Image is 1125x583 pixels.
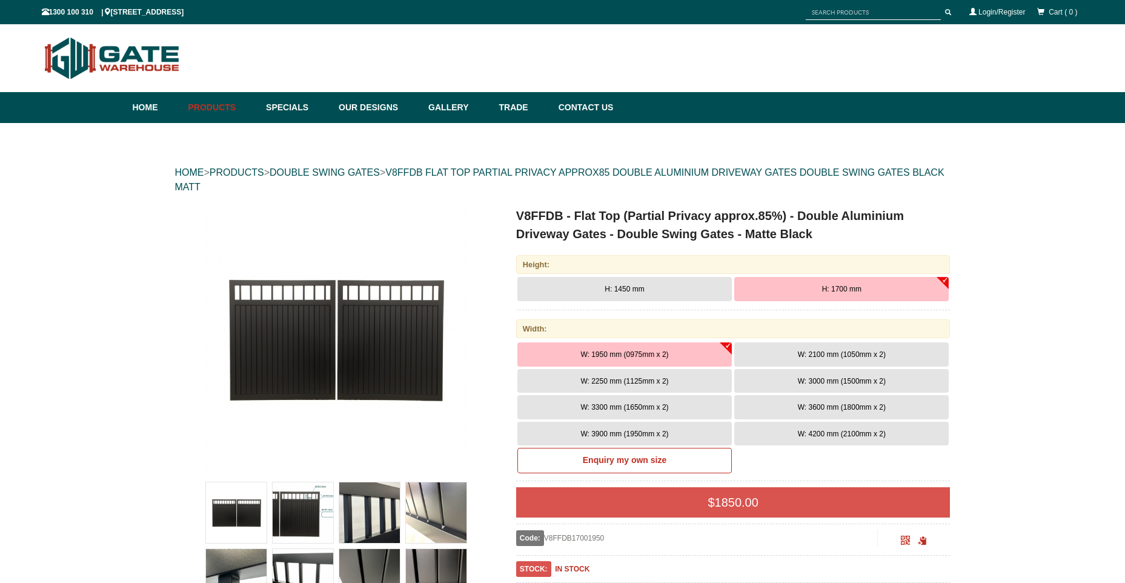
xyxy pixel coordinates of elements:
h1: V8FFDB - Flat Top (Partial Privacy approx.85%) - Double Aluminium Driveway Gates - Double Swing G... [516,207,951,243]
div: $ [516,487,951,518]
a: DOUBLE SWING GATES [270,167,380,178]
a: Trade [493,92,552,123]
button: W: 2250 mm (1125mm x 2) [517,369,732,393]
span: H: 1450 mm [605,285,644,293]
span: W: 3000 mm (1500mm x 2) [798,377,886,385]
a: V8FFDB - Flat Top (Partial Privacy approx.85%) - Double Aluminium Driveway Gates - Double Swing G... [176,207,497,473]
div: Height: [516,255,951,274]
img: V8FFDB - Flat Top (Partial Privacy approx.85%) - Double Aluminium Driveway Gates - Double Swing G... [273,482,333,543]
span: W: 1950 mm (0975mm x 2) [580,350,668,359]
span: Click to copy the URL [918,536,927,545]
span: H: 1700 mm [822,285,861,293]
button: W: 2100 mm (1050mm x 2) [734,342,949,367]
span: W: 3900 mm (1950mm x 2) [580,430,668,438]
div: V8FFDB17001950 [516,530,878,546]
button: W: 4200 mm (2100mm x 2) [734,422,949,446]
button: W: 3600 mm (1800mm x 2) [734,395,949,419]
span: W: 3600 mm (1800mm x 2) [798,403,886,411]
button: W: 3300 mm (1650mm x 2) [517,395,732,419]
button: W: 3000 mm (1500mm x 2) [734,369,949,393]
button: W: 3900 mm (1950mm x 2) [517,422,732,446]
span: W: 2250 mm (1125mm x 2) [580,377,668,385]
a: Enquiry my own size [517,448,732,473]
span: STOCK: [516,561,551,577]
span: Code: [516,530,544,546]
a: PRODUCTS [210,167,264,178]
span: W: 3300 mm (1650mm x 2) [580,403,668,411]
img: V8FFDB - Flat Top (Partial Privacy approx.85%) - Double Aluminium Driveway Gates - Double Swing G... [339,482,400,543]
a: Login/Register [978,8,1025,16]
button: H: 1700 mm [734,277,949,301]
a: Gallery [422,92,493,123]
img: V8FFDB - Flat Top (Partial Privacy approx.85%) - Double Aluminium Driveway Gates - Double Swing G... [203,207,470,473]
div: > > > [175,153,951,207]
a: V8FFDB FLAT TOP PARTIAL PRIVACY APPROX85 DOUBLE ALUMINIUM DRIVEWAY GATES DOUBLE SWING GATES BLACK... [175,167,944,192]
a: Specials [260,92,333,123]
img: V8FFDB - Flat Top (Partial Privacy approx.85%) - Double Aluminium Driveway Gates - Double Swing G... [406,482,466,543]
img: Gate Warehouse [42,30,183,86]
b: Enquiry my own size [583,455,666,465]
img: V8FFDB - Flat Top (Partial Privacy approx.85%) - Double Aluminium Driveway Gates - Double Swing G... [206,482,267,543]
a: Our Designs [333,92,422,123]
a: HOME [175,167,204,178]
span: Cart ( 0 ) [1049,8,1077,16]
button: W: 1950 mm (0975mm x 2) [517,342,732,367]
a: Products [182,92,261,123]
span: W: 4200 mm (2100mm x 2) [798,430,886,438]
input: SEARCH PRODUCTS [806,5,941,20]
button: H: 1450 mm [517,277,732,301]
b: IN STOCK [555,565,589,573]
span: 1300 100 310 | [STREET_ADDRESS] [42,8,184,16]
a: Contact Us [553,92,614,123]
div: Width: [516,319,951,338]
span: W: 2100 mm (1050mm x 2) [798,350,886,359]
span: 1850.00 [715,496,758,509]
a: Click to enlarge and scan to share. [901,538,910,546]
a: Home [133,92,182,123]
